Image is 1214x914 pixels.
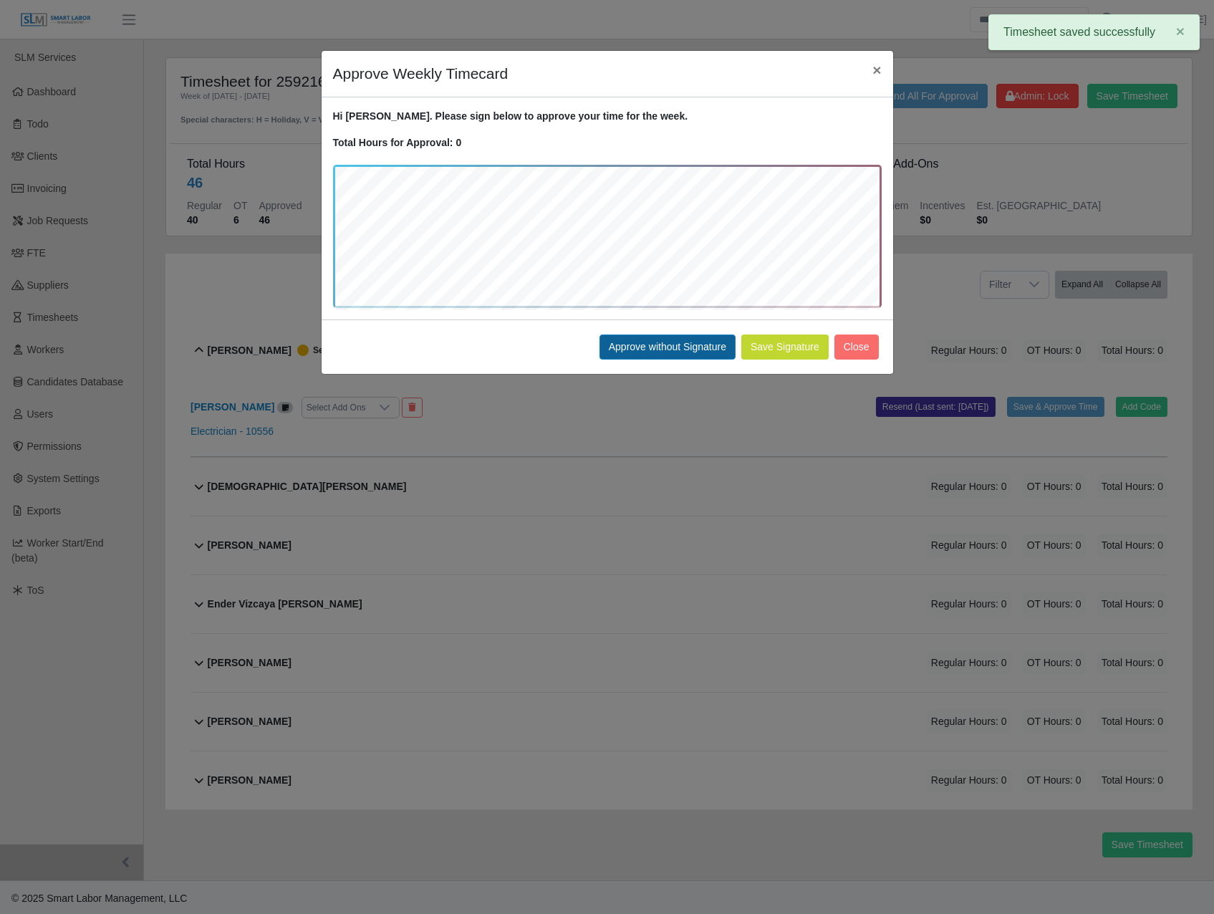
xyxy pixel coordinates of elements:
button: Save Signature [741,335,829,360]
button: Close [861,51,892,89]
div: Timesheet saved successfully [988,14,1200,50]
strong: Hi [PERSON_NAME]. Please sign below to approve your time for the week. [333,110,688,122]
button: Close [834,335,879,360]
span: × [872,62,881,78]
button: Approve without Signature [599,335,736,360]
h4: Approve Weekly Timecard [333,62,509,85]
strong: Total Hours for Approval: 0 [333,137,462,148]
